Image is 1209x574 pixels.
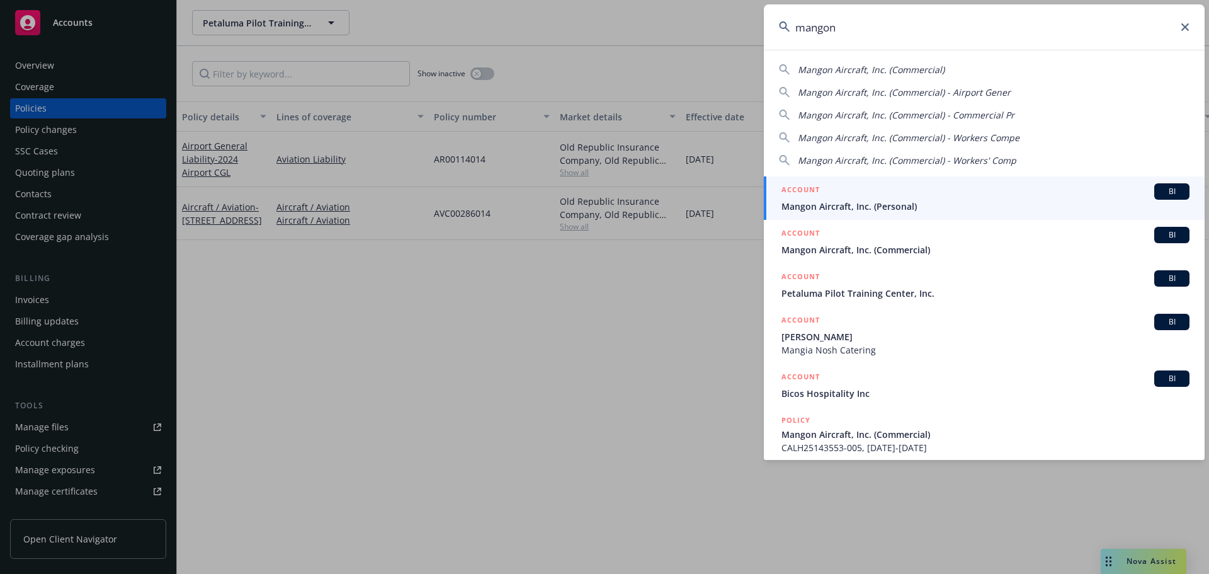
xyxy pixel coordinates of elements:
a: ACCOUNTBIPetaluma Pilot Training Center, Inc. [764,263,1205,307]
span: Mangon Aircraft, Inc. (Commercial) [798,64,945,76]
h5: ACCOUNT [781,270,820,285]
span: Mangon Aircraft, Inc. (Commercial) [781,428,1189,441]
span: Bicos Hospitality Inc [781,387,1189,400]
span: Mangon Aircraft, Inc. (Commercial) - Airport Gener [798,86,1011,98]
span: Mangon Aircraft, Inc. (Commercial) [781,243,1189,256]
span: Petaluma Pilot Training Center, Inc. [781,287,1189,300]
h5: ACCOUNT [781,370,820,386]
a: ACCOUNTBI[PERSON_NAME]Mangia Nosh Catering [764,307,1205,364]
a: ACCOUNTBIBicos Hospitality Inc [764,364,1205,407]
h5: ACCOUNT [781,183,820,198]
span: Mangon Aircraft, Inc. (Commercial) - Commercial Pr [798,109,1014,121]
a: ACCOUNTBIMangon Aircraft, Inc. (Personal) [764,176,1205,220]
span: Mangia Nosh Catering [781,343,1189,357]
h5: ACCOUNT [781,314,820,329]
span: BI [1159,373,1184,384]
span: BI [1159,273,1184,284]
span: Mangon Aircraft, Inc. (Commercial) - Workers' Comp [798,154,1016,166]
span: [PERSON_NAME] [781,330,1189,343]
span: BI [1159,186,1184,197]
span: BI [1159,316,1184,328]
input: Search... [764,4,1205,50]
span: Mangon Aircraft, Inc. (Commercial) - Workers Compe [798,132,1019,144]
span: Mangon Aircraft, Inc. (Personal) [781,200,1189,213]
span: BI [1159,229,1184,241]
a: ACCOUNTBIMangon Aircraft, Inc. (Commercial) [764,220,1205,263]
span: CALH25143553-005, [DATE]-[DATE] [781,441,1189,454]
h5: ACCOUNT [781,227,820,242]
h5: POLICY [781,414,810,427]
a: POLICYMangon Aircraft, Inc. (Commercial)CALH25143553-005, [DATE]-[DATE] [764,407,1205,461]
